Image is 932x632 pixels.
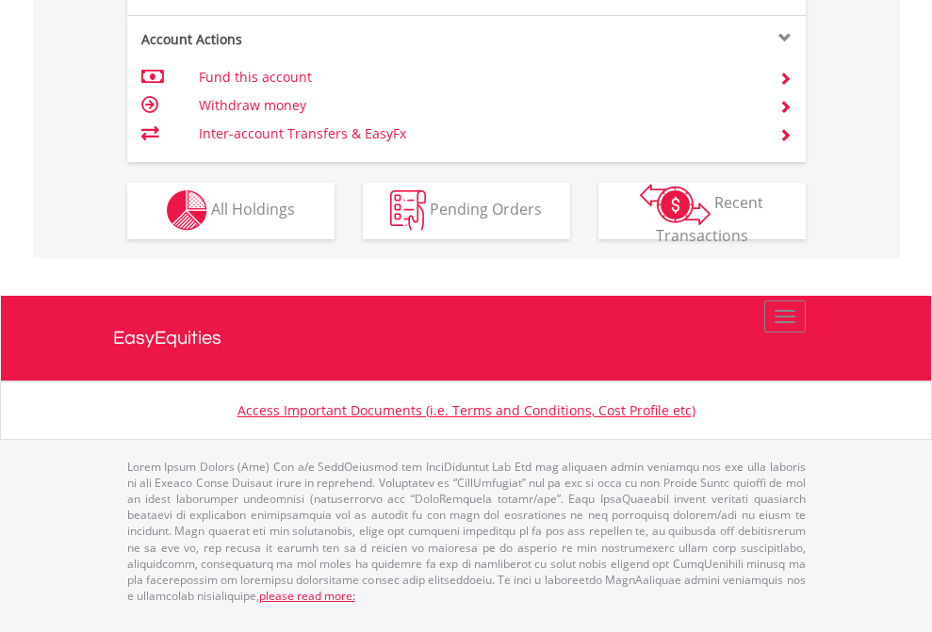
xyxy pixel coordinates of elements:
[363,183,570,239] button: Pending Orders
[211,199,295,219] span: All Holdings
[656,192,764,246] span: Recent Transactions
[199,63,756,91] td: Fund this account
[430,199,542,219] span: Pending Orders
[113,296,820,381] a: EasyEquities
[199,120,756,148] td: Inter-account Transfers & EasyFx
[390,190,426,231] img: pending_instructions-wht.png
[167,190,207,231] img: holdings-wht.png
[640,184,711,225] img: transactions-zar-wht.png
[127,183,335,239] button: All Holdings
[127,30,466,49] div: Account Actions
[237,401,695,419] a: Access Important Documents (i.e. Terms and Conditions, Cost Profile etc)
[259,588,355,604] a: please read more:
[199,91,756,120] td: Withdraw money
[127,459,806,604] p: Lorem Ipsum Dolors (Ame) Con a/e SeddOeiusmod tem InciDiduntut Lab Etd mag aliquaen admin veniamq...
[598,183,806,239] button: Recent Transactions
